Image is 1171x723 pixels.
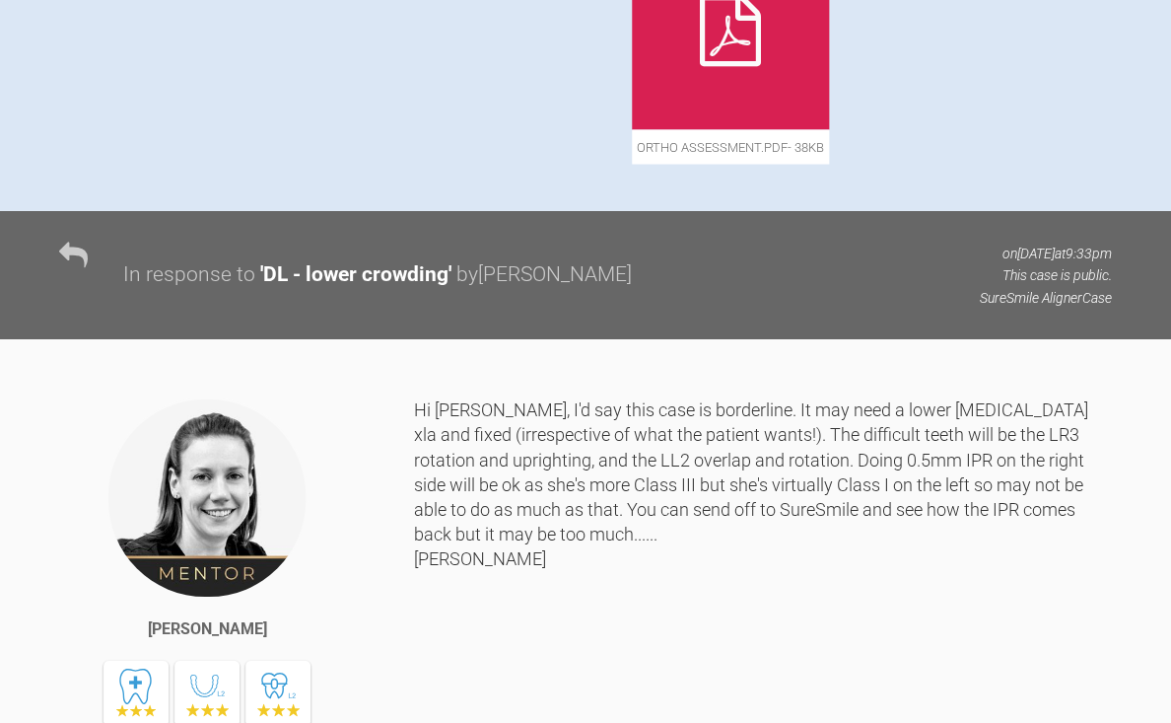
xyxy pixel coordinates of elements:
div: In response to [123,258,255,292]
span: Ortho assessment.pdf - 38KB [632,130,829,165]
p: This case is public. [980,264,1112,286]
div: ' DL - lower crowding ' [260,258,451,292]
img: Kelly Toft [106,398,308,599]
p: SureSmile Aligner Case [980,287,1112,309]
p: on [DATE] at 9:33pm [980,243,1112,264]
div: by [PERSON_NAME] [456,258,632,292]
div: [PERSON_NAME] [148,616,267,642]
